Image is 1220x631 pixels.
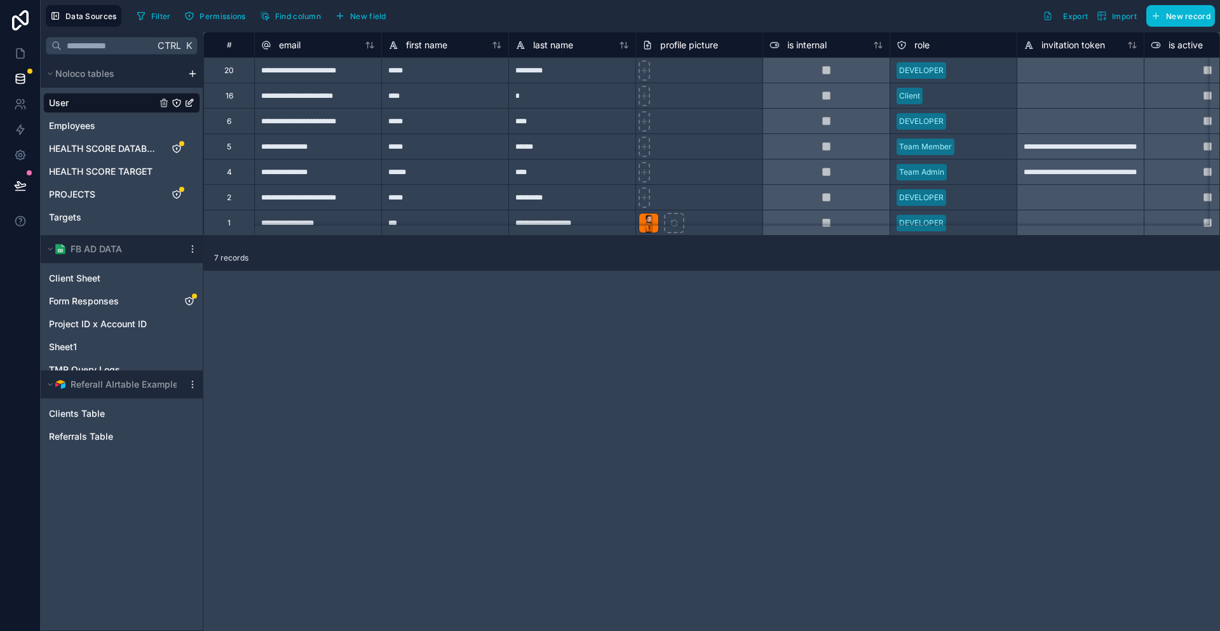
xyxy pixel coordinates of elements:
[226,91,233,101] div: 16
[132,6,175,25] button: Filter
[899,65,944,76] div: DEVELOPER
[899,141,952,153] div: Team Member
[787,39,827,51] span: is internal
[227,218,231,228] div: 1
[227,193,231,203] div: 2
[899,217,944,229] div: DEVELOPER
[1166,11,1210,21] span: New record
[275,11,321,21] span: Find column
[227,116,231,126] div: 6
[180,6,255,25] a: Permissions
[151,11,171,21] span: Filter
[1169,39,1203,51] span: is active
[533,39,573,51] span: last name
[899,116,944,127] div: DEVELOPER
[330,6,391,25] button: New field
[214,253,248,263] span: 7 records
[156,37,182,53] span: Ctrl
[899,192,944,203] div: DEVELOPER
[406,39,447,51] span: first name
[899,90,920,102] div: Client
[899,166,944,178] div: Team Admin
[224,65,234,76] div: 20
[184,41,193,50] span: K
[279,39,301,51] span: email
[46,5,121,27] button: Data Sources
[227,142,231,152] div: 5
[200,11,245,21] span: Permissions
[227,167,232,177] div: 4
[180,6,250,25] button: Permissions
[1146,5,1215,27] button: New record
[1092,5,1141,27] button: Import
[213,40,245,50] div: #
[660,39,718,51] span: profile picture
[350,11,386,21] span: New field
[255,6,325,25] button: Find column
[1063,11,1088,21] span: Export
[1141,5,1215,27] a: New record
[1038,5,1092,27] button: Export
[1112,11,1137,21] span: Import
[65,11,117,21] span: Data Sources
[914,39,930,51] span: role
[1041,39,1105,51] span: invitation token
